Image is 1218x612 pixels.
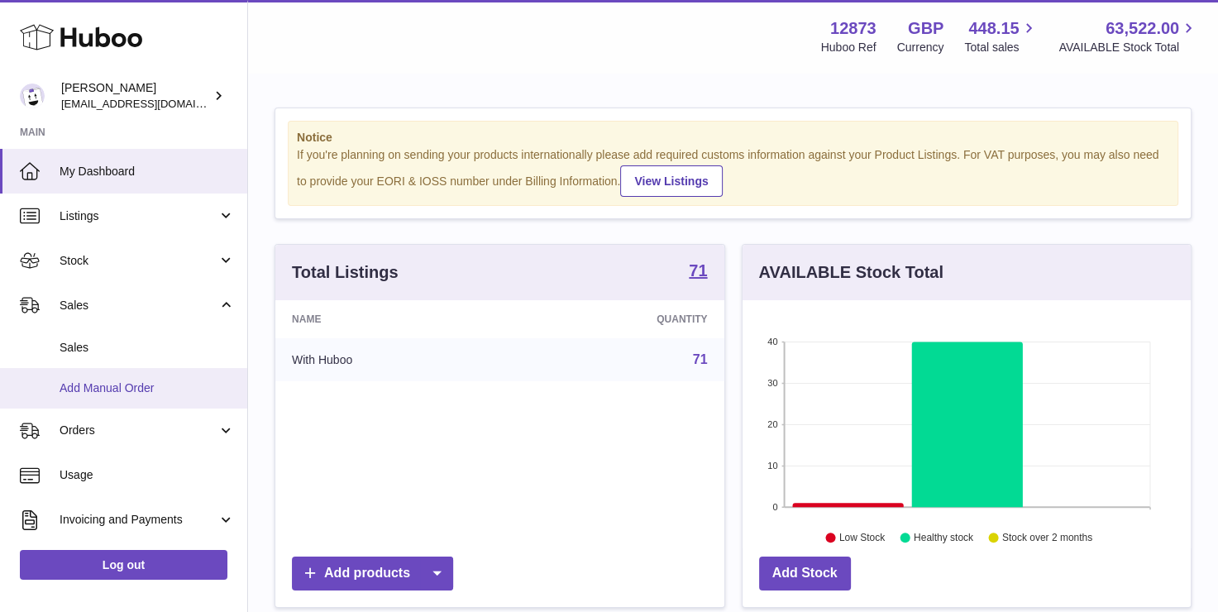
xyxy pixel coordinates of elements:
text: Stock over 2 months [1002,532,1092,543]
span: Listings [60,208,217,224]
span: Add Manual Order [60,380,235,396]
span: 448.15 [968,17,1019,40]
text: 40 [767,337,777,347]
a: Add products [292,557,453,590]
span: Sales [60,340,235,356]
span: [EMAIL_ADDRESS][DOMAIN_NAME] [61,97,243,110]
text: Healthy stock [914,532,974,543]
strong: 71 [689,262,707,279]
span: My Dashboard [60,164,235,179]
th: Name [275,300,512,338]
text: 10 [767,461,777,471]
img: tikhon.oleinikov@sleepandglow.com [20,84,45,108]
h3: Total Listings [292,261,399,284]
a: Log out [20,550,227,580]
text: 20 [767,419,777,429]
strong: Notice [297,130,1169,146]
h3: AVAILABLE Stock Total [759,261,943,284]
td: With Huboo [275,338,512,381]
text: 0 [772,502,777,512]
span: Stock [60,253,217,269]
span: Total sales [964,40,1038,55]
div: Currency [897,40,944,55]
a: 71 [689,262,707,282]
text: Low Stock [838,532,885,543]
th: Quantity [512,300,724,338]
a: 448.15 Total sales [964,17,1038,55]
strong: 12873 [830,17,876,40]
div: Huboo Ref [821,40,876,55]
span: 63,522.00 [1106,17,1179,40]
div: [PERSON_NAME] [61,80,210,112]
span: Sales [60,298,217,313]
span: Orders [60,423,217,438]
a: 71 [693,352,708,366]
span: AVAILABLE Stock Total [1058,40,1198,55]
a: Add Stock [759,557,851,590]
strong: GBP [908,17,943,40]
a: 63,522.00 AVAILABLE Stock Total [1058,17,1198,55]
text: 30 [767,378,777,388]
span: Invoicing and Payments [60,512,217,528]
span: Usage [60,467,235,483]
div: If you're planning on sending your products internationally please add required customs informati... [297,147,1169,197]
a: View Listings [620,165,722,197]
